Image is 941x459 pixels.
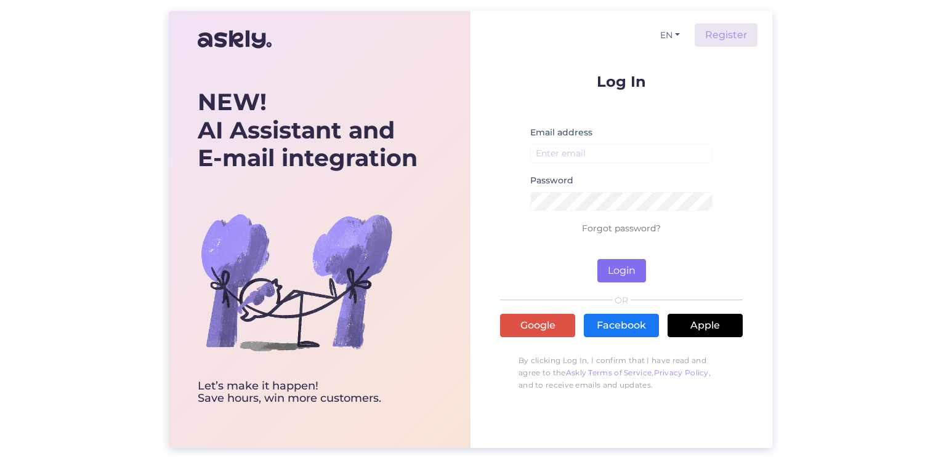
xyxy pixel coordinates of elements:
input: Enter email [530,144,713,163]
a: Register [695,23,757,47]
div: AI Assistant and E-mail integration [198,88,418,172]
a: Forgot password? [582,223,661,234]
a: Privacy Policy [654,368,709,377]
a: Google [500,314,575,337]
label: Email address [530,126,592,139]
button: Login [597,259,646,282]
button: EN [655,26,685,44]
a: Apple [668,314,743,337]
p: By clicking Log In, I confirm that I have read and agree to the , , and to receive emails and upd... [500,348,743,397]
label: Password [530,174,573,187]
b: NEW! [198,87,267,116]
p: Log In [500,74,743,89]
a: Facebook [584,314,659,337]
a: Askly Terms of Service [566,368,652,377]
span: OR [613,296,631,305]
img: Askly [198,25,272,54]
img: bg-askly [198,183,395,380]
div: Let’s make it happen! Save hours, win more customers. [198,380,418,405]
